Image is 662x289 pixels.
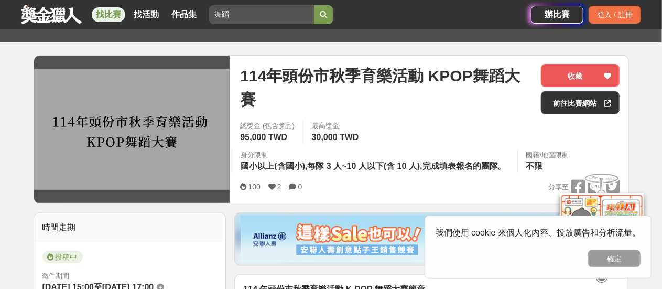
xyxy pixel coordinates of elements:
[167,7,201,22] a: 作品集
[92,7,125,22] a: 找比賽
[42,251,83,263] span: 投稿中
[541,64,620,87] button: 收藏
[531,6,583,24] a: 辦比賽
[34,69,230,190] img: Cover Image
[541,91,620,114] a: 前往比賽網站
[209,5,314,24] input: 總獎金40萬元 全球自行車設計比賽
[298,183,302,191] span: 0
[241,150,508,160] div: 身分限制
[129,7,163,22] a: 找活動
[526,162,543,170] span: 不限
[34,213,226,242] div: 時間走期
[241,162,506,170] span: 國小以上(含國小),每隊 3 人~10 人以下(含 10 人),完成填表報名的團隊。
[560,186,644,255] img: d2146d9a-e6f6-4337-9592-8cefde37ba6b.png
[588,250,641,267] button: 確定
[42,272,70,280] span: 徵件期間
[248,183,260,191] span: 100
[240,121,294,131] span: 總獎金 (包含獎品)
[548,179,569,195] span: 分享至
[312,133,359,142] span: 30,000 TWD
[277,183,281,191] span: 2
[241,216,622,263] img: dcc59076-91c0-4acb-9c6b-a1d413182f46.png
[240,64,533,111] span: 114年頭份市秋季育樂活動 KPOP舞蹈大賽
[240,133,287,142] span: 95,000 TWD
[526,150,569,160] div: 國籍/地區限制
[589,6,641,24] div: 登入 / 註冊
[312,121,362,131] span: 最高獎金
[436,228,641,237] span: 我們使用 cookie 來個人化內容、投放廣告和分析流量。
